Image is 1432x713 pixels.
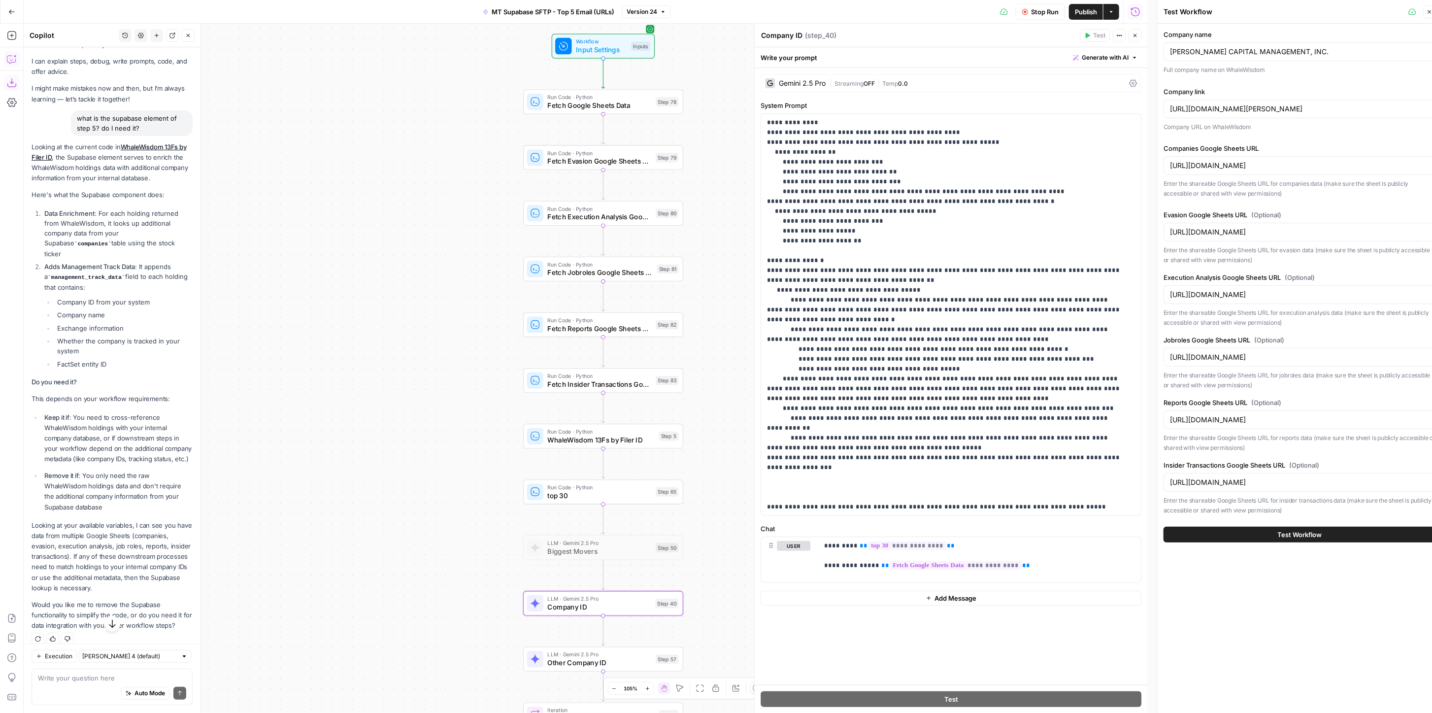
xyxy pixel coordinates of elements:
span: Fetch Jobroles Google Sheets Data [548,268,653,278]
strong: Data Enrichment [44,209,95,217]
div: LLM · Gemini 2.5 ProCompany IDStep 40 [523,591,683,616]
p: Would you like me to remove the Supabase functionality to simplify the code, or do you need it fo... [32,600,193,631]
span: 0.0 [898,80,908,87]
div: Write your prompt [755,47,1147,68]
span: Company ID [548,602,652,612]
p: Looking at the current code in , the Supabase element serves to enrich the WhaleWisdom holdings d... [32,142,193,184]
span: Auto Mode [134,689,165,698]
div: Run Code · PythonFetch Evasion Google Sheets DataStep 79 [523,145,683,170]
span: Generate with AI [1082,53,1129,62]
div: Step 50 [656,543,678,552]
div: Step 40 [655,599,678,608]
g: Edge from step_81 to step_82 [601,281,604,311]
g: Edge from step_78 to step_79 [601,114,604,144]
button: Test [1080,29,1110,42]
li: : It appends a field to each holding that contains: [42,262,193,369]
input: https://docs.google.com/spreadsheets/d/your-reports-sheet-id/edit#gid=0 [1170,415,1430,425]
g: Edge from step_65 to step_50 [601,504,604,534]
li: Whether the company is tracked in your system [55,336,193,356]
a: WhaleWisdom 13Fs by Filer ID [32,143,187,161]
span: Streaming [834,80,864,87]
input: Full company name on WhaleWisdom [1170,47,1430,57]
span: 105% [624,684,638,692]
textarea: Company ID [761,31,802,40]
input: https://docs.google.com/spreadsheets/d/your-execution-analysis-sheet-id/edit#gid=0 [1170,290,1430,300]
div: Step 5 [659,432,679,441]
span: Biggest Movers [548,546,652,556]
span: | [875,78,882,88]
li: : For each holding returned from WhaleWisdom, it looks up additional company data from your Supab... [42,208,193,259]
button: MT Supabase SFTP - Top 5 Email (URLs) [477,4,620,20]
div: Run Code · PythonFetch Google Sheets DataStep 78 [523,90,683,114]
g: Edge from step_82 to step_83 [601,337,604,367]
span: Run Code · Python [548,316,652,324]
p: Here's what the Supabase component does: [32,190,193,200]
div: Run Code · PythonFetch Insider Transactions Google Sheets DataStep 83 [523,368,683,393]
strong: Adds Management Track Data [44,263,135,271]
span: Add Message [934,593,976,603]
p: Looking at your available variables, I can see you have data from multiple Google Sheets (compani... [32,520,193,593]
div: Copilot [30,31,116,40]
input: https://docs.google.com/spreadsheets/d/your-insider-transactions-sheet-id/edit#gid=0 [1170,477,1430,487]
span: Input Settings [576,44,627,55]
g: Edge from step_80 to step_81 [601,226,604,256]
span: Run Code · Python [548,483,652,492]
span: (Optional) [1251,210,1281,220]
code: companies [74,241,111,247]
g: Edge from start to step_78 [601,58,604,88]
li: Company ID from your system [55,297,193,307]
button: Publish [1069,4,1103,20]
p: I can explain steps, debug, write prompts, code, and offer advice. [32,56,193,77]
span: top 30 [548,490,652,501]
input: https://docs.google.com/spreadsheets/d/your-evasion-sheet-id/edit#gid=0 [1170,227,1430,237]
div: Step 78 [656,97,678,106]
button: Stop Run [1016,4,1065,20]
span: Other Company ID [548,658,652,668]
p: This depends on your workflow requirements: [32,394,193,404]
label: System Prompt [761,101,1141,110]
span: WhaleWisdom 13Fs by Filer ID [548,435,655,445]
li: Exchange information [55,323,193,333]
span: Publish [1075,7,1097,17]
span: Temp [882,80,898,87]
button: Generate with AI [1069,51,1141,64]
button: Test [761,691,1141,707]
button: Execution [32,650,77,663]
strong: Do you need it? [32,378,77,386]
div: Run Code · PythonFetch Reports Google Sheets DataStep 82 [523,312,683,337]
g: Edge from step_5 to step_65 [601,448,604,478]
span: | [830,78,834,88]
div: Step 57 [656,654,678,664]
li: Company name [55,310,193,320]
input: Claude Sonnet 4 (default) [82,651,177,661]
div: user [761,537,810,582]
g: Edge from step_40 to step_57 [601,615,604,645]
span: LLM · Gemini 2.5 Pro [548,539,652,547]
div: Step 80 [656,208,678,218]
g: Edge from step_50 to step_40 [601,560,604,590]
p: I might make mistakes now and then, but I’m always learning — let’s tackle it together! [32,83,193,104]
div: Inputs [631,41,650,51]
span: Run Code · Python [548,149,652,157]
div: LLM · Gemini 2.5 ProBiggest MoversStep 50 [523,535,683,560]
span: Execution [45,652,72,661]
div: Run Code · Pythontop 30Step 65 [523,479,683,504]
div: LLM · Gemini 2.5 ProOther Company IDStep 57 [523,647,683,672]
span: Run Code · Python [548,93,652,102]
span: Fetch Insider Transactions Google Sheets Data [548,379,652,389]
div: Run Code · PythonFetch Jobroles Google Sheets DataStep 81 [523,257,683,281]
span: (Optional) [1289,460,1319,470]
div: what is the supabase element of step 5? do I need it? [71,110,193,136]
span: Version 24 [627,7,657,16]
span: Fetch Reports Google Sheets Data [548,323,652,334]
div: Step 79 [656,153,678,162]
g: Edge from step_79 to step_80 [601,170,604,200]
strong: Remove it if [44,472,78,479]
div: Run Code · PythonWhaleWisdom 13Fs by Filer IDStep 5 [523,424,683,448]
span: OFF [864,80,875,87]
code: management_track_data [48,274,125,280]
button: Add Message [761,591,1141,606]
span: Fetch Evasion Google Sheets Data [548,156,652,167]
div: Step 82 [656,320,678,330]
div: Step 83 [656,376,678,385]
